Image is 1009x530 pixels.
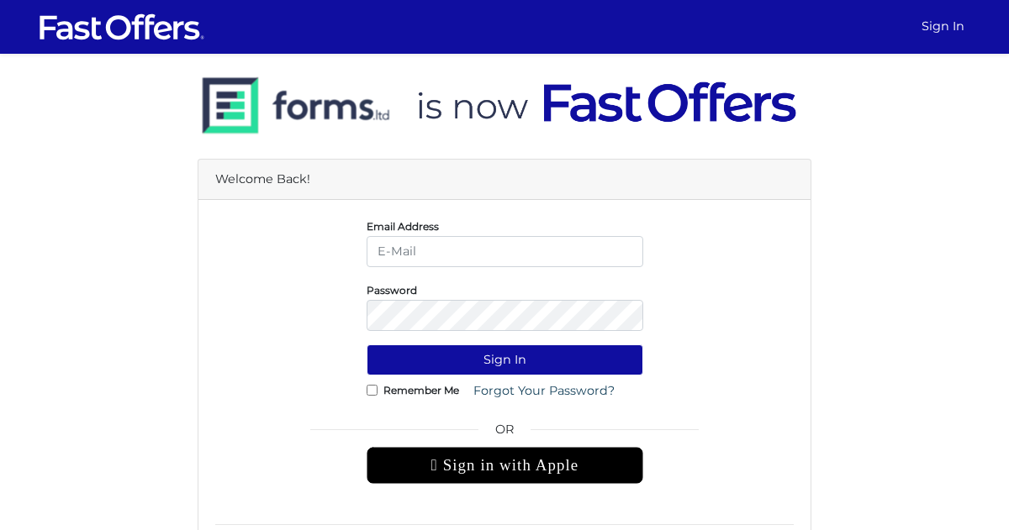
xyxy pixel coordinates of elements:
[915,10,971,43] a: Sign In
[367,288,417,292] label: Password
[367,420,643,447] span: OR
[383,388,459,392] label: Remember Me
[198,160,811,200] div: Welcome Back!
[462,375,626,407] a: Forgot Your Password?
[367,344,643,375] button: Sign In
[367,447,643,484] div: Sign in with Apple
[367,224,439,228] label: Email Address
[367,236,643,267] input: E-Mail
